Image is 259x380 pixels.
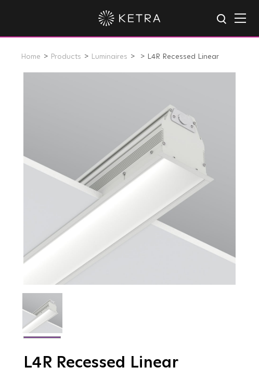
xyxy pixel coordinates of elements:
h1: L4R Recessed Linear [23,354,236,372]
a: Products [50,53,81,60]
img: Hamburger%20Nav.svg [235,13,246,23]
img: ketra-logo-2019-white [98,10,161,26]
img: search icon [216,13,229,26]
img: L4R-2021-Web-Square [22,293,62,341]
a: Home [21,53,41,60]
a: Luminaires [91,53,127,60]
a: L4R Recessed Linear [147,53,219,60]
